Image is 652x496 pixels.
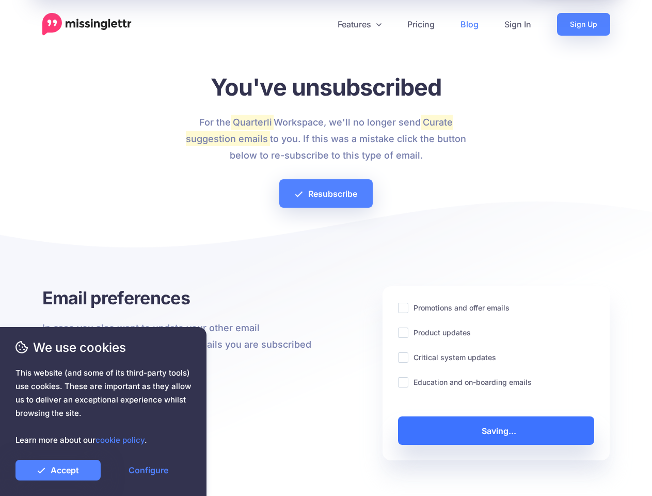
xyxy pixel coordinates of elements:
label: Education and on-boarding emails [414,376,532,388]
label: Product updates [414,327,471,338]
a: Pricing [394,13,448,36]
label: Critical system updates [414,351,496,363]
p: In case you also want to update your other email preferences, below are the other emails you are ... [42,320,319,369]
label: Promotions and offer emails [414,302,510,314]
h1: You've unsubscribed [180,73,472,101]
a: Configure [106,460,191,481]
a: Sign Up [557,13,610,36]
a: Features [325,13,394,36]
h3: Email preferences [42,286,319,309]
mark: Quarterli [231,115,274,129]
a: Sign In [491,13,544,36]
p: For the Workspace, we'll no longer send to you. If this was a mistake click the button below to r... [180,114,472,164]
a: Resubscribe [279,179,373,208]
span: We use cookies [15,338,191,357]
a: Accept [15,460,101,481]
mark: Curate suggestion emails [186,115,453,146]
a: cookie policy [96,435,145,445]
span: This website (and some of its third-party tools) use cookies. These are important as they allow u... [15,366,191,447]
a: Saving... [398,416,595,445]
a: Blog [448,13,491,36]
